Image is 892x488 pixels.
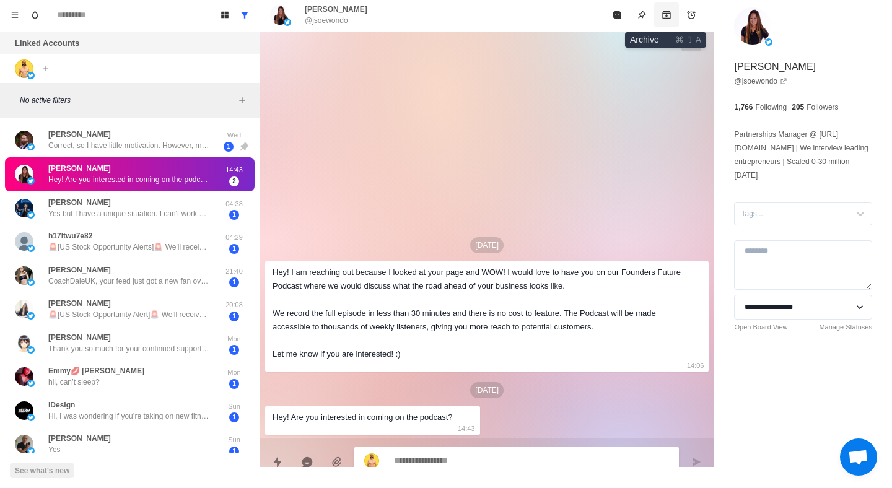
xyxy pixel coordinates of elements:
[273,266,681,361] div: Hey! I am reaching out because I looked at your page and WOW! I would love to have you on our Fou...
[807,102,838,113] p: Followers
[605,2,629,27] button: Mark as read
[15,59,33,78] img: picture
[305,4,367,15] p: [PERSON_NAME]
[48,140,209,151] p: Correct, so I have little motivation. However, my son recently got engaged and I'm committed to l...
[15,401,33,420] img: picture
[48,264,111,276] p: [PERSON_NAME]
[48,276,209,287] p: CoachDaleUK, your feed just got a new fan over here 😍 [URL][DOMAIN_NAME]
[229,176,239,186] span: 2
[48,298,111,309] p: [PERSON_NAME]
[38,61,53,76] button: Add account
[224,142,234,152] span: 1
[219,165,250,175] p: 14:43
[734,59,816,74] p: [PERSON_NAME]
[27,279,35,286] img: picture
[48,163,111,174] p: [PERSON_NAME]
[734,128,872,182] p: Partnerships Manager @ [URL][DOMAIN_NAME] | We interview leading entrepreneurs | Scaled 0-30 mill...
[48,377,100,388] p: hii, can’t slеep?
[229,277,239,287] span: 1
[219,199,250,209] p: 04:38
[629,2,654,27] button: Pin
[219,401,250,412] p: Sun
[687,359,704,372] p: 14:06
[219,130,250,141] p: Wed
[265,450,290,474] button: Quick replies
[48,343,209,354] p: Thank you so much for your continued support! If you're looking for consistent daily US stock sig...
[235,5,255,25] button: Show all conversations
[27,312,35,320] img: picture
[15,334,33,352] img: picture
[305,15,348,26] p: @jsoewondo
[15,37,79,50] p: Linked Accounts
[27,346,35,354] img: picture
[27,211,35,219] img: picture
[219,266,250,277] p: 21:40
[679,2,704,27] button: Add reminder
[15,131,33,149] img: picture
[48,230,92,242] p: h17ltwu7e82
[734,7,771,45] img: picture
[15,300,33,318] img: picture
[27,245,35,252] img: picture
[48,365,144,377] p: Emmy💋 [PERSON_NAME]
[235,93,250,108] button: Add filters
[15,199,33,217] img: picture
[229,210,239,220] span: 1
[219,232,250,243] p: 04:29
[734,322,787,333] a: Open Board View
[48,433,111,444] p: [PERSON_NAME]
[756,102,787,113] p: Following
[734,102,753,113] p: 1,766
[470,237,504,253] p: [DATE]
[48,208,209,219] p: Yes but I have a unique situation. I can't work out right now. I was in a car accident on 08/19 -...
[284,19,291,26] img: picture
[219,367,250,378] p: Mon
[27,177,35,185] img: picture
[27,414,35,421] img: picture
[10,463,74,478] button: See what's new
[684,450,709,474] button: Send message
[470,382,504,398] p: [DATE]
[229,412,239,422] span: 1
[270,5,290,25] img: picture
[219,435,250,445] p: Sun
[15,232,33,251] img: picture
[792,102,804,113] p: 205
[765,38,772,46] img: picture
[295,450,320,474] button: Reply with AI
[25,5,45,25] button: Notifications
[48,242,209,253] p: 🚨[US Stock Opportunity Alerts]🚨 We'll receive alerts for 2-3 promising stocks and trading opportu...
[325,450,349,474] button: Add media
[27,72,35,79] img: picture
[48,332,111,343] p: [PERSON_NAME]
[219,300,250,310] p: 20:08
[229,447,239,456] span: 1
[48,129,111,140] p: [PERSON_NAME]
[229,379,239,389] span: 1
[48,411,209,422] p: Hi, I was wondering if you’re taking on new fitness clients at the moment?
[229,345,239,355] span: 1
[48,444,61,455] p: Yes
[219,334,250,344] p: Mon
[15,266,33,285] img: picture
[15,165,33,183] img: picture
[15,367,33,386] img: picture
[5,5,25,25] button: Menu
[27,143,35,150] img: picture
[229,244,239,254] span: 1
[48,174,209,185] p: Hey! Are you interested in coming on the podcast?
[364,453,379,468] img: picture
[229,312,239,321] span: 1
[48,197,111,208] p: [PERSON_NAME]
[27,380,35,387] img: picture
[48,399,75,411] p: iDesign
[273,411,453,424] div: Hey! Are you interested in coming on the podcast?
[654,2,679,27] button: Archive
[734,76,787,87] a: @jsoewondo
[458,422,475,435] p: 14:43
[48,309,209,320] p: 🚨[US Stock Opportunity Alert]🚨 We'll receive daily notifications for 2-3 promising stocks and tra...
[20,95,235,106] p: No active filters
[819,322,872,333] a: Manage Statuses
[15,435,33,453] img: picture
[215,5,235,25] button: Board View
